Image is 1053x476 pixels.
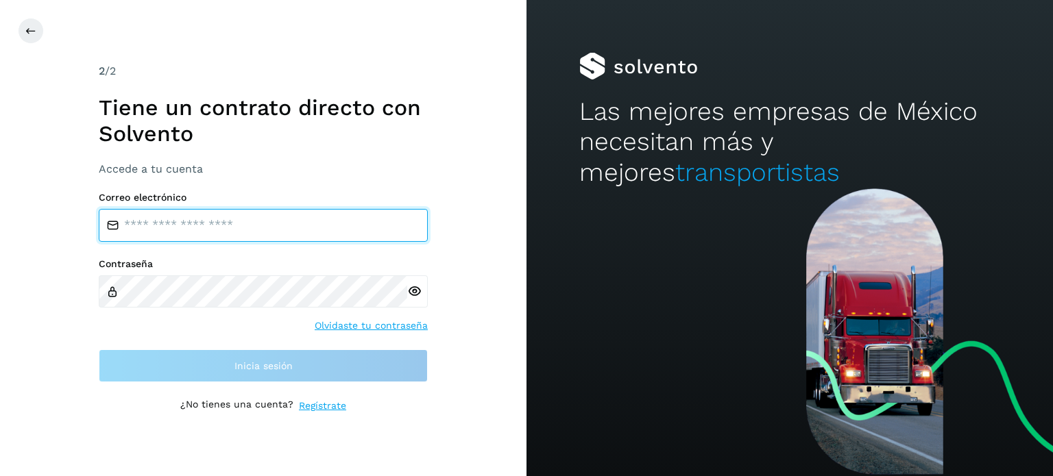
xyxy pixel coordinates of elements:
span: transportistas [675,158,840,187]
label: Contraseña [99,258,428,270]
h2: Las mejores empresas de México necesitan más y mejores [579,97,1000,188]
span: 2 [99,64,105,77]
h3: Accede a tu cuenta [99,162,428,175]
div: /2 [99,63,428,79]
h1: Tiene un contrato directo con Solvento [99,95,428,147]
span: Inicia sesión [234,361,293,371]
a: Olvidaste tu contraseña [315,318,428,333]
button: Inicia sesión [99,349,428,382]
label: Correo electrónico [99,192,428,203]
a: Regístrate [299,399,346,413]
p: ¿No tienes una cuenta? [180,399,293,413]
